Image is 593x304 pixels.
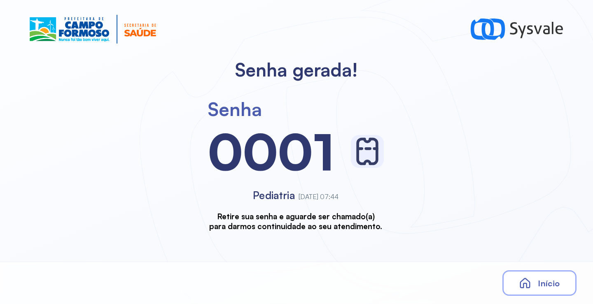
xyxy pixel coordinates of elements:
span: [DATE] 07:44 [299,193,339,201]
span: Pediatria [253,189,295,202]
h2: Senha gerada! [235,58,358,81]
h3: Retire sua senha e aguarde ser chamado(a) para darmos continuidade ao seu atendimento. [209,211,382,231]
span: Início [538,278,560,288]
div: Senha [208,97,262,121]
img: Logotipo do estabelecimento [30,15,156,44]
div: 0001 [208,121,334,182]
img: logo-sysvale.svg [471,15,563,44]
